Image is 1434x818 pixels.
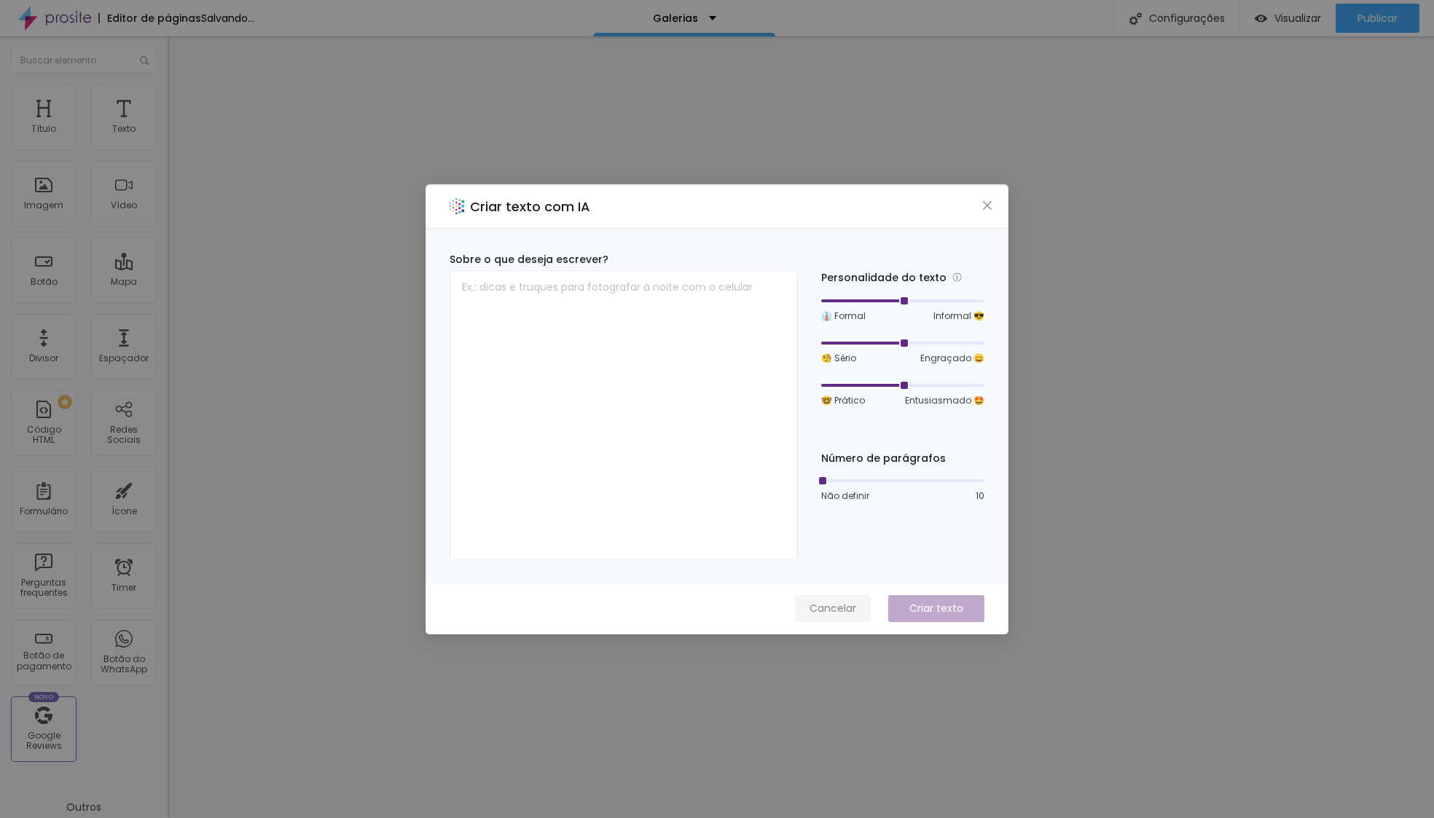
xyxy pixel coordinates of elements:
span: Informal 😎 [933,310,984,323]
span: close [982,200,993,211]
div: Personalidade do texto [821,270,984,286]
h2: Criar texto com IA [470,197,590,216]
span: 🤓 Prático [821,394,865,407]
span: Não definir [821,489,869,503]
span: Entusiasmado 🤩 [905,394,984,407]
button: Criar texto [888,595,984,622]
button: Close [980,197,995,213]
div: Número de parágrafos [821,451,984,466]
div: Sobre o que deseja escrever? [450,252,798,267]
span: 👔 Formal [821,310,866,323]
span: 10 [976,489,984,503]
span: 🧐 Sério [821,352,856,365]
button: Cancelar [795,595,871,622]
span: Cancelar [810,601,856,616]
span: Engraçado 😄 [920,352,984,365]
